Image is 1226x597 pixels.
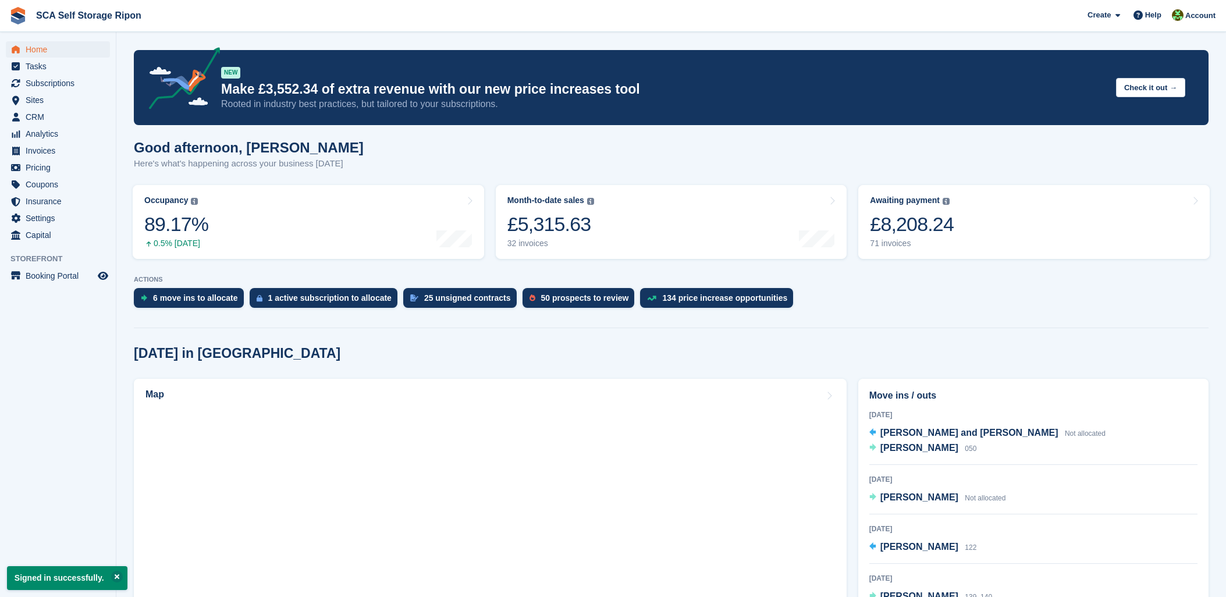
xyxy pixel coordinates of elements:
p: Signed in successfully. [7,566,127,590]
div: Month-to-date sales [507,196,584,205]
a: SCA Self Storage Ripon [31,6,146,25]
h2: [DATE] in [GEOGRAPHIC_DATA] [134,346,340,361]
span: Invoices [26,143,95,159]
span: Not allocated [965,494,1005,502]
a: [PERSON_NAME] Not allocated [869,491,1006,506]
img: stora-icon-8386f47178a22dfd0bd8f6a31ec36ba5ce8667c1dd55bd0f319d3a0aa187defe.svg [9,7,27,24]
span: 050 [965,445,976,453]
span: Storefront [10,253,116,265]
div: 50 prospects to review [541,293,629,303]
a: [PERSON_NAME] and [PERSON_NAME] Not allocated [869,426,1106,441]
img: icon-info-grey-7440780725fd019a000dd9b08b2336e03edf1995a4989e88bcd33f0948082b44.svg [943,198,950,205]
p: Here's what's happening across your business [DATE] [134,157,364,170]
div: Occupancy [144,196,188,205]
div: 134 price increase opportunities [662,293,787,303]
a: Occupancy 89.17% 0.5% [DATE] [133,185,484,259]
button: Check it out → [1116,78,1185,97]
a: menu [6,109,110,125]
img: price_increase_opportunities-93ffe204e8149a01c8c9dc8f82e8f89637d9d84a8eef4429ea346261dce0b2c0.svg [647,296,656,301]
span: Pricing [26,159,95,176]
a: [PERSON_NAME] 050 [869,441,977,456]
span: Booking Portal [26,268,95,284]
p: Rooted in industry best practices, but tailored to your subscriptions. [221,98,1107,111]
a: menu [6,159,110,176]
span: [PERSON_NAME] [880,492,958,502]
span: Sites [26,92,95,108]
a: menu [6,58,110,74]
img: price-adjustments-announcement-icon-8257ccfd72463d97f412b2fc003d46551f7dbcb40ab6d574587a9cd5c0d94... [139,47,221,113]
a: [PERSON_NAME] 122 [869,540,977,555]
span: Create [1088,9,1111,21]
a: menu [6,176,110,193]
a: menu [6,92,110,108]
div: [DATE] [869,474,1197,485]
span: CRM [26,109,95,125]
div: [DATE] [869,524,1197,534]
img: prospect-51fa495bee0391a8d652442698ab0144808aea92771e9ea1ae160a38d050c398.svg [530,294,535,301]
span: 122 [965,543,976,552]
div: 71 invoices [870,239,954,248]
span: Home [26,41,95,58]
p: Make £3,552.34 of extra revenue with our new price increases tool [221,81,1107,98]
a: 134 price increase opportunities [640,288,799,314]
div: [DATE] [869,573,1197,584]
a: 6 move ins to allocate [134,288,250,314]
span: Coupons [26,176,95,193]
div: 6 move ins to allocate [153,293,238,303]
img: move_ins_to_allocate_icon-fdf77a2bb77ea45bf5b3d319d69a93e2d87916cf1d5bf7949dd705db3b84f3ca.svg [141,294,147,301]
a: menu [6,75,110,91]
span: Settings [26,210,95,226]
a: Awaiting payment £8,208.24 71 invoices [858,185,1210,259]
div: 32 invoices [507,239,594,248]
div: 1 active subscription to allocate [268,293,392,303]
a: menu [6,143,110,159]
a: Preview store [96,269,110,283]
a: menu [6,227,110,243]
img: active_subscription_to_allocate_icon-d502201f5373d7db506a760aba3b589e785aa758c864c3986d89f69b8ff3... [257,294,262,302]
a: menu [6,193,110,209]
span: Subscriptions [26,75,95,91]
span: Analytics [26,126,95,142]
div: 0.5% [DATE] [144,239,208,248]
span: Not allocated [1065,429,1106,438]
p: ACTIONS [134,276,1209,283]
h1: Good afternoon, [PERSON_NAME] [134,140,364,155]
div: Awaiting payment [870,196,940,205]
span: Help [1145,9,1161,21]
img: contract_signature_icon-13c848040528278c33f63329250d36e43548de30e8caae1d1a13099fd9432cc5.svg [410,294,418,301]
img: Kelly Neesham [1172,9,1184,21]
a: menu [6,268,110,284]
div: 89.17% [144,212,208,236]
a: 50 prospects to review [523,288,641,314]
h2: Move ins / outs [869,389,1197,403]
a: menu [6,210,110,226]
a: 25 unsigned contracts [403,288,523,314]
span: [PERSON_NAME] [880,542,958,552]
a: 1 active subscription to allocate [250,288,403,314]
h2: Map [145,389,164,400]
div: [DATE] [869,410,1197,420]
span: [PERSON_NAME] and [PERSON_NAME] [880,428,1058,438]
a: menu [6,41,110,58]
div: 25 unsigned contracts [424,293,511,303]
img: icon-info-grey-7440780725fd019a000dd9b08b2336e03edf1995a4989e88bcd33f0948082b44.svg [587,198,594,205]
div: £8,208.24 [870,212,954,236]
span: Tasks [26,58,95,74]
div: £5,315.63 [507,212,594,236]
a: Month-to-date sales £5,315.63 32 invoices [496,185,847,259]
span: [PERSON_NAME] [880,443,958,453]
a: menu [6,126,110,142]
img: icon-info-grey-7440780725fd019a000dd9b08b2336e03edf1995a4989e88bcd33f0948082b44.svg [191,198,198,205]
span: Insurance [26,193,95,209]
div: NEW [221,67,240,79]
span: Account [1185,10,1216,22]
span: Capital [26,227,95,243]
